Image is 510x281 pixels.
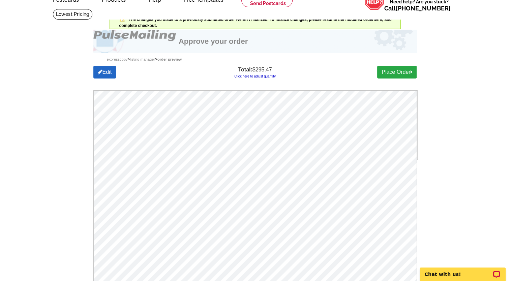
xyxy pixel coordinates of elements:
[179,38,248,45] h1: Approve your order
[157,57,182,61] span: Order preview
[377,66,417,79] a: Place Order
[415,260,510,281] iframe: LiveChat chat widget
[373,17,382,22] a: here
[234,74,276,78] a: Click here to adjust quantity
[384,5,451,12] span: Call
[93,66,116,79] a: Edit
[396,5,451,12] a: [PHONE_NUMBER]
[107,57,128,61] a: Expresscopy
[93,30,178,42] img: logo.png
[130,57,155,61] a: Listing Manager
[238,67,252,72] strong: Total:
[238,67,272,72] span: $295.47
[93,53,417,66] div: > >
